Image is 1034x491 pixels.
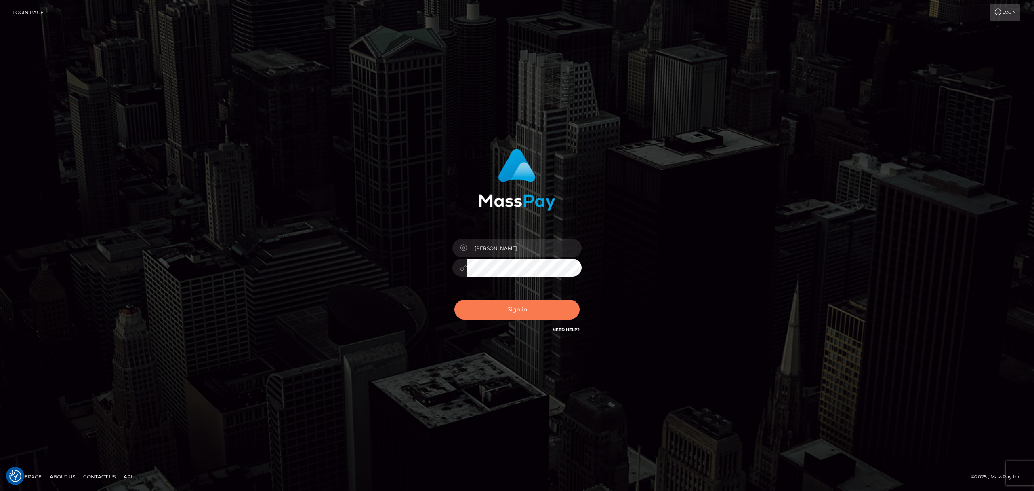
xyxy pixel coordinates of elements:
a: Login Page [13,4,44,21]
input: Username... [467,239,582,257]
button: Consent Preferences [9,470,21,482]
a: API [120,470,136,483]
img: Revisit consent button [9,470,21,482]
a: About Us [46,470,78,483]
a: Contact Us [80,470,119,483]
img: MassPay Login [479,149,555,211]
a: Login [990,4,1020,21]
button: Sign in [454,300,580,320]
div: © 2025 , MassPay Inc. [971,472,1028,481]
a: Need Help? [553,327,580,332]
a: Homepage [9,470,45,483]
